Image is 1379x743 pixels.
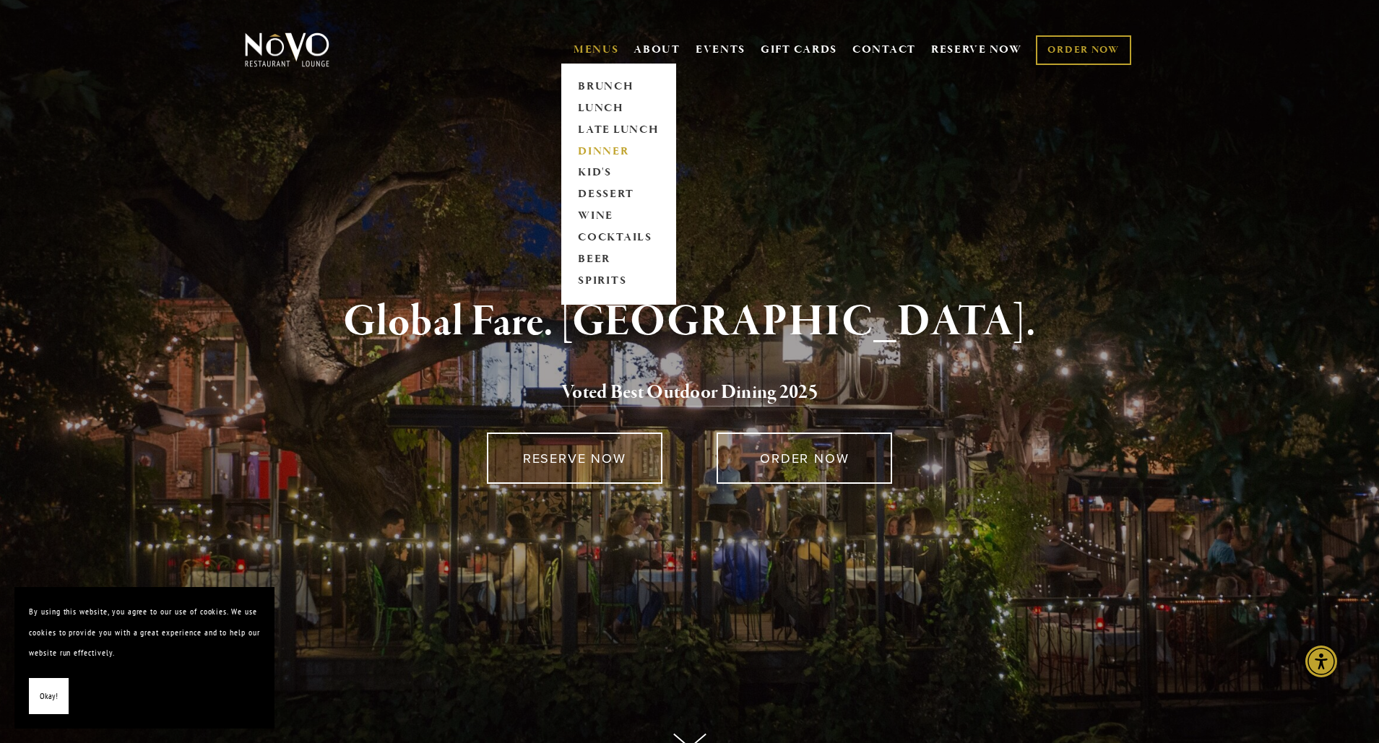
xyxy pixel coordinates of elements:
a: Voted Best Outdoor Dining 202 [561,380,808,407]
a: ORDER NOW [717,433,892,484]
a: SPIRITS [574,271,664,292]
div: Accessibility Menu [1305,646,1337,677]
a: EVENTS [696,43,745,57]
a: LATE LUNCH [574,119,664,141]
a: RESERVE NOW [487,433,662,484]
span: Okay! [40,686,58,707]
a: CONTACT [852,36,916,64]
p: By using this website, you agree to our use of cookies. We use cookies to provide you with a grea... [29,601,260,664]
a: GIFT CARDS [761,36,837,64]
button: Okay! [29,678,69,715]
a: ORDER NOW [1036,35,1131,65]
a: WINE [574,206,664,227]
a: DINNER [574,141,664,162]
a: BEER [574,249,664,271]
a: LUNCH [574,97,664,119]
strong: Global Fare. [GEOGRAPHIC_DATA]. [343,295,1036,349]
img: Novo Restaurant &amp; Lounge [242,32,332,68]
section: Cookie banner [14,587,274,729]
a: COCKTAILS [574,227,664,249]
a: DESSERT [574,184,664,206]
a: MENUS [574,43,619,57]
a: ABOUT [634,43,680,57]
a: BRUNCH [574,76,664,97]
a: KID'S [574,162,664,184]
h2: 5 [269,378,1111,408]
a: RESERVE NOW [931,36,1022,64]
